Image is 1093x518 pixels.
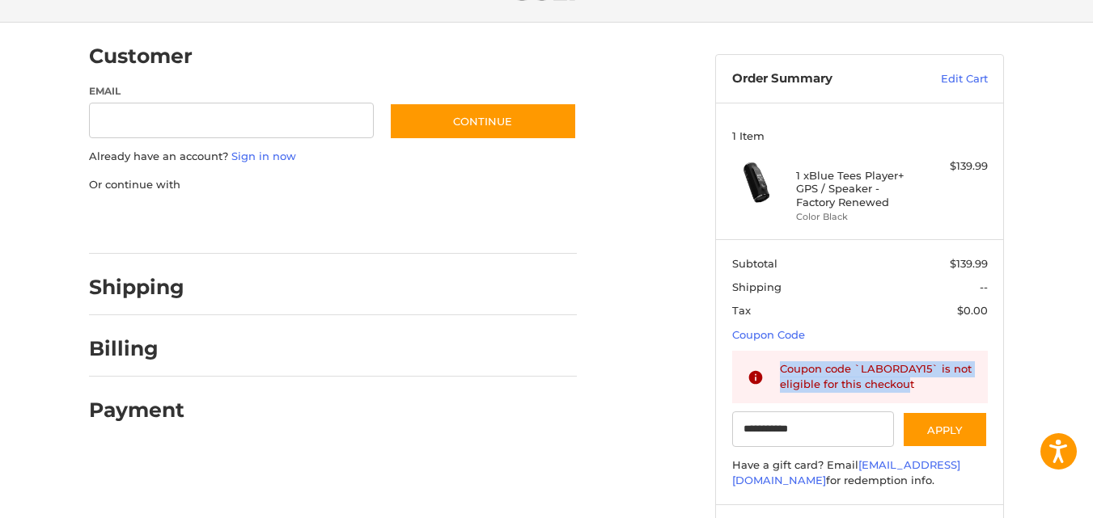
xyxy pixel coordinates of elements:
[732,304,751,317] span: Tax
[89,44,193,69] h2: Customer
[231,150,296,162] a: Sign in now
[89,149,577,165] p: Already have an account?
[732,280,782,293] span: Shipping
[796,210,920,224] li: Color Black
[89,84,374,99] label: Email
[980,280,988,293] span: --
[796,169,920,208] h4: 1 x Blue Tees Player+ GPS / Speaker - Factory Renewed
[960,474,1093,518] iframe: Google Customer Reviews
[89,177,577,193] p: Or continue with
[389,103,577,140] button: Continue
[89,275,184,300] h2: Shipping
[732,129,988,142] h3: 1 Item
[906,71,988,87] a: Edit Cart
[732,328,805,341] a: Coupon Code
[732,457,988,489] div: Have a gift card? Email for redemption info.
[780,361,972,393] div: Coupon code `LABORDAY15` is not eligible for this checkout
[732,71,906,87] h3: Order Summary
[950,257,988,270] span: $139.99
[84,208,205,238] iframe: PayPal-paypal
[732,257,777,270] span: Subtotal
[732,411,895,448] input: Gift Certificate or Coupon Code
[957,304,988,317] span: $0.00
[89,336,184,361] h2: Billing
[924,158,988,175] div: $139.99
[902,411,988,448] button: Apply
[89,398,184,423] h2: Payment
